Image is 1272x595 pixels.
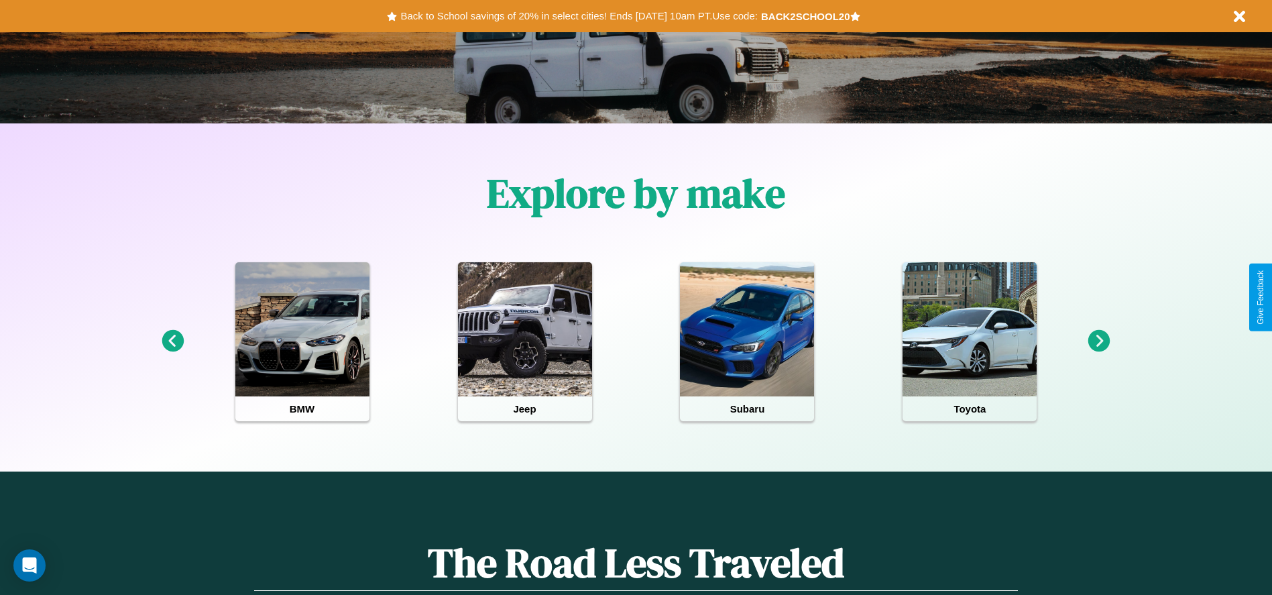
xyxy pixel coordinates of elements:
[680,396,814,421] h4: Subaru
[487,166,785,221] h1: Explore by make
[903,396,1037,421] h4: Toyota
[254,535,1017,591] h1: The Road Less Traveled
[397,7,760,25] button: Back to School savings of 20% in select cities! Ends [DATE] 10am PT.Use code:
[458,396,592,421] h4: Jeep
[761,11,850,22] b: BACK2SCHOOL20
[1256,270,1265,325] div: Give Feedback
[13,549,46,582] div: Open Intercom Messenger
[235,396,369,421] h4: BMW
